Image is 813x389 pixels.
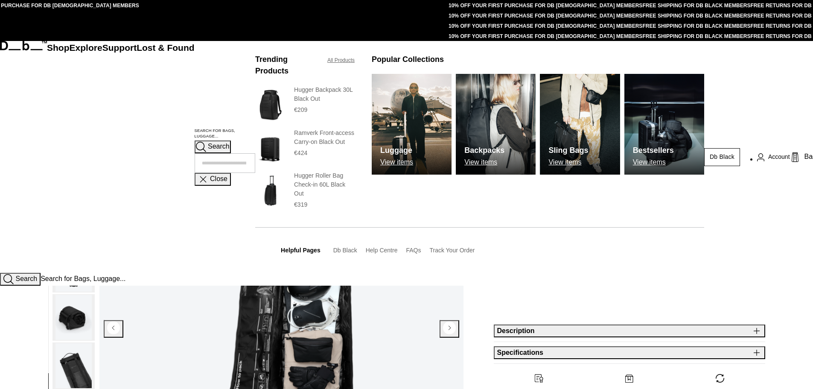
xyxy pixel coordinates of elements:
[429,247,475,254] a: Track Your Order
[294,106,307,113] span: €209
[255,171,355,210] a: Hugger Roller Bag Check-in 60L Black Out Hugger Roller Bag Check-in 60L Black Out €319
[540,74,620,175] img: Db
[70,43,102,53] a: Explore
[456,74,536,175] a: Db Backpacks View items
[281,246,321,255] h3: Helpful Pages
[210,175,227,183] span: Close
[294,129,355,146] h3: Ramverk Front-access Carry-on Black Out
[255,54,319,77] h3: Trending Products
[52,294,95,341] button: Snow_roller_pro_black_out_new_db7.png
[366,247,398,254] a: Help Centre
[548,145,588,156] h3: Sling Bags
[255,129,286,167] img: Ramverk Front-access Carry-on Black Out
[255,85,286,124] img: Hugger Backpack 30L Black Out
[449,33,642,39] a: 10% OFF YOUR FIRST PURCHASE FOR DB [DEMOGRAPHIC_DATA] MEMBERS
[372,54,444,65] h3: Popular Collections
[633,158,674,166] p: View items
[624,74,704,175] a: Db Bestsellers View items
[327,56,355,64] a: All Products
[15,275,37,282] span: Search
[642,13,750,19] a: FREE SHIPPING FOR DB BLACK MEMBERS
[540,74,620,175] a: Db Sling Bags View items
[255,85,355,124] a: Hugger Backpack 30L Black Out Hugger Backpack 30L Black Out €209
[195,173,231,186] button: Close
[47,41,195,273] nav: Main Navigation
[449,13,642,19] a: 10% OFF YOUR FIRST PURCHASE FOR DB [DEMOGRAPHIC_DATA] MEMBERS
[294,149,307,156] span: €424
[548,158,588,166] p: View items
[55,295,92,340] img: Snow_roller_pro_black_out_new_db7.png
[449,23,642,29] a: 10% OFF YOUR FIRST PURCHASE FOR DB [DEMOGRAPHIC_DATA] MEMBERS
[757,152,790,162] a: Account
[52,342,95,389] button: Snow_roller_pro_black_out_new_db3.png
[372,74,452,175] img: Db
[704,148,740,166] a: Db Black
[294,171,355,198] h3: Hugger Roller Bag Check-in 60L Black Out
[624,74,704,175] img: Db
[255,171,286,210] img: Hugger Roller Bag Check-in 60L Black Out
[102,43,137,53] a: Support
[104,320,123,337] button: Previous slide
[449,3,642,9] a: 10% OFF YOUR FIRST PURCHASE FOR DB [DEMOGRAPHIC_DATA] MEMBERS
[440,320,459,337] button: Next slide
[464,158,504,166] p: View items
[406,247,421,254] a: FAQs
[137,43,194,53] a: Lost & Found
[208,143,230,150] span: Search
[380,158,413,166] p: View items
[642,33,750,39] a: FREE SHIPPING FOR DB BLACK MEMBERS
[768,152,790,161] span: Account
[55,343,92,388] img: Snow_roller_pro_black_out_new_db3.png
[47,43,70,53] a: Shop
[633,145,674,156] h3: Bestsellers
[195,140,231,153] button: Search
[494,346,765,359] button: Specifications
[255,129,355,167] a: Ramverk Front-access Carry-on Black Out Ramverk Front-access Carry-on Black Out €424
[333,247,357,254] a: Db Black
[456,74,536,175] img: Db
[464,145,504,156] h3: Backpacks
[494,325,765,337] button: Description
[380,145,413,156] h3: Luggage
[294,201,307,208] span: €319
[642,23,750,29] a: FREE SHIPPING FOR DB BLACK MEMBERS
[195,128,256,140] label: Search for Bags, Luggage...
[294,85,355,103] h3: Hugger Backpack 30L Black Out
[642,3,750,9] a: FREE SHIPPING FOR DB BLACK MEMBERS
[372,74,452,175] a: Db Luggage View items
